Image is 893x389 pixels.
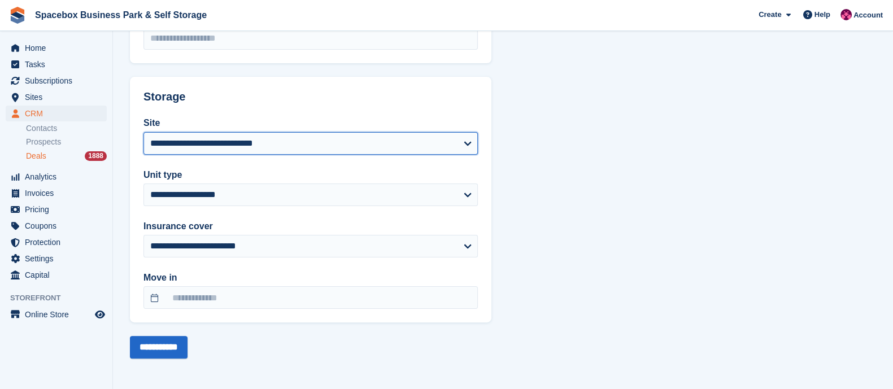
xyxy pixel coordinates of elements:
a: menu [6,202,107,217]
a: menu [6,73,107,89]
span: Subscriptions [25,73,93,89]
a: menu [6,169,107,185]
label: Unit type [143,168,478,182]
span: Protection [25,234,93,250]
a: menu [6,56,107,72]
a: menu [6,218,107,234]
span: Home [25,40,93,56]
a: Preview store [93,308,107,321]
img: stora-icon-8386f47178a22dfd0bd8f6a31ec36ba5ce8667c1dd55bd0f319d3a0aa187defe.svg [9,7,26,24]
span: Help [814,9,830,20]
span: Online Store [25,307,93,322]
span: Create [759,9,781,20]
span: CRM [25,106,93,121]
span: Capital [25,267,93,283]
a: menu [6,267,107,283]
span: Invoices [25,185,93,201]
span: Coupons [25,218,93,234]
label: Move in [143,271,478,285]
a: Deals 1888 [26,150,107,162]
img: Avishka Chauhan [840,9,852,20]
a: menu [6,106,107,121]
span: Account [853,10,883,21]
span: Storefront [10,292,112,304]
a: menu [6,89,107,105]
h2: Storage [143,90,478,103]
a: menu [6,251,107,266]
span: Tasks [25,56,93,72]
label: Site [143,116,478,130]
a: Contacts [26,123,107,134]
div: 1888 [85,151,107,161]
a: Spacebox Business Park & Self Storage [31,6,211,24]
span: Pricing [25,202,93,217]
a: menu [6,307,107,322]
a: menu [6,234,107,250]
span: Analytics [25,169,93,185]
a: Prospects [26,136,107,148]
a: menu [6,40,107,56]
span: Prospects [26,137,61,147]
label: Insurance cover [143,220,478,233]
a: menu [6,185,107,201]
span: Sites [25,89,93,105]
span: Settings [25,251,93,266]
span: Deals [26,151,46,161]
